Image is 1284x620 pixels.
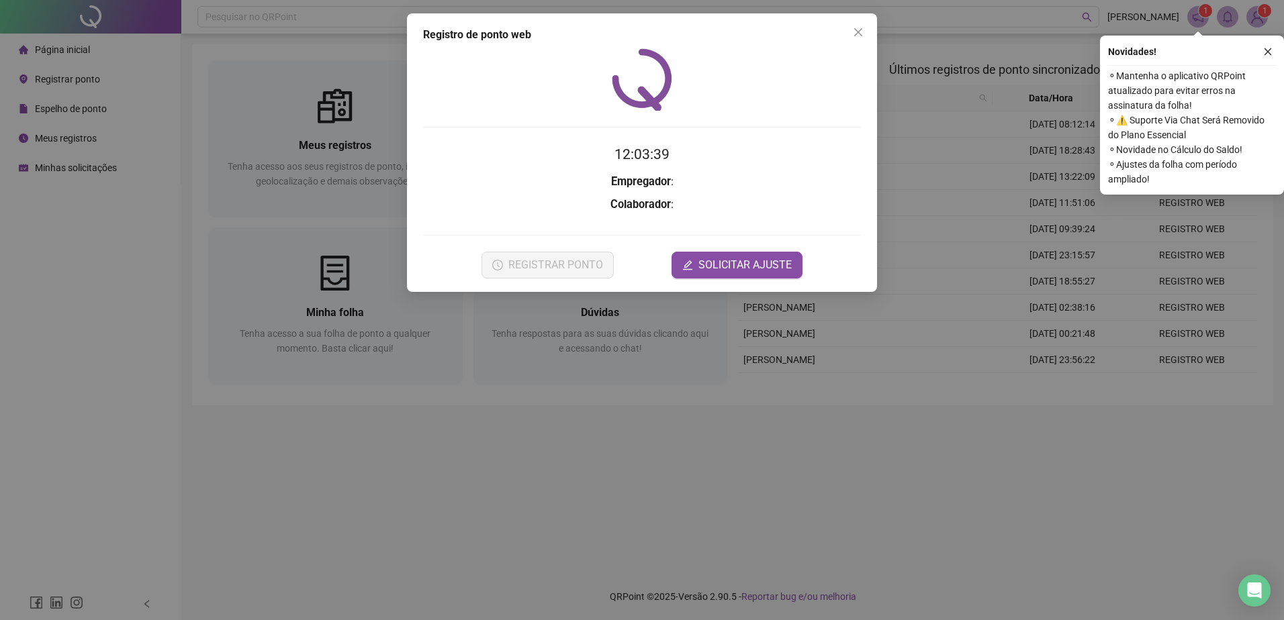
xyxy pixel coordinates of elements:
span: close [853,27,864,38]
span: ⚬ Ajustes da folha com período ampliado! [1108,157,1276,187]
button: editSOLICITAR AJUSTE [672,252,802,278]
span: ⚬ Novidade no Cálculo do Saldo! [1108,142,1276,157]
time: 12:03:39 [614,146,670,162]
div: Registro de ponto web [423,27,861,43]
button: REGISTRAR PONTO [481,252,614,278]
img: QRPoint [612,48,672,111]
div: Open Intercom Messenger [1238,574,1271,607]
strong: Empregador [611,175,671,188]
span: edit [682,260,693,270]
h3: : [423,173,861,191]
span: close [1263,47,1273,56]
span: ⚬ ⚠️ Suporte Via Chat Será Removido do Plano Essencial [1108,113,1276,142]
span: ⚬ Mantenha o aplicativo QRPoint atualizado para evitar erros na assinatura da folha! [1108,68,1276,113]
strong: Colaborador [610,198,671,211]
button: Close [847,21,869,43]
h3: : [423,196,861,213]
span: SOLICITAR AJUSTE [698,257,792,273]
span: Novidades ! [1108,44,1156,59]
